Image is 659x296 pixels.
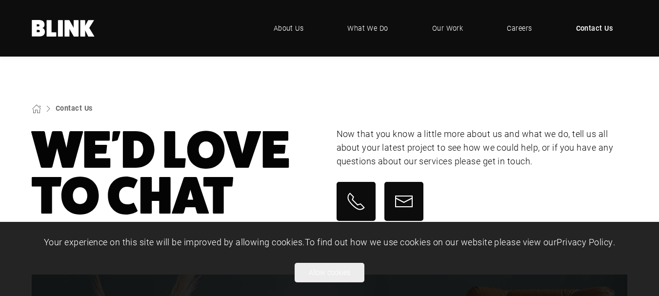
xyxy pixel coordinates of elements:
[295,263,364,282] button: Allow cookies
[32,20,95,37] a: Home
[259,14,319,43] a: About Us
[576,23,613,34] span: Contact Us
[418,14,478,43] a: Our Work
[337,127,628,168] p: Now that you know a little more about us and what we do, tell us all about your latest project to...
[347,23,388,34] span: What We Do
[492,14,546,43] a: Careers
[557,236,613,248] a: Privacy Policy
[432,23,463,34] span: Our Work
[333,14,403,43] a: What We Do
[561,14,628,43] a: Contact Us
[44,236,615,248] span: Your experience on this site will be improved by allowing cookies. To find out how we use cookies...
[274,23,304,34] span: About Us
[507,23,532,34] span: Careers
[32,127,323,219] h1: We'd Love To Chat
[56,103,93,113] a: Contact Us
